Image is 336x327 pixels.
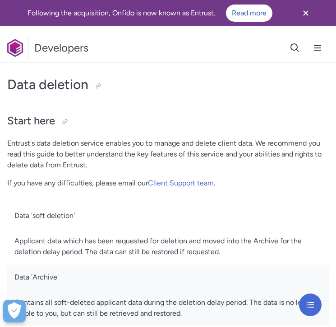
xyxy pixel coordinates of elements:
[7,265,329,290] td: Data 'Archive'
[7,138,329,171] p: Entrust's data deletion service enables you to manage and delete client data. We recommend you re...
[11,5,289,22] div: Following the acquisition, Onfido is now known as Entrust.
[226,5,272,22] a: Read more
[299,294,322,316] button: Open navigation menu
[3,300,26,322] button: Open Preferences
[7,178,329,189] p: If you have any difficulties, please email our .
[290,43,300,53] svg: Open search button
[7,203,329,228] td: Data 'soft deletion'
[305,299,316,310] svg: Open navigation menu
[312,43,323,53] svg: Open navigation menu button
[7,39,23,57] img: Onfido Logo
[148,179,214,187] a: Client Support team
[300,8,311,19] svg: Close banner
[306,37,329,59] button: Open navigation menu button
[7,290,329,326] td: Contains all soft-deleted applicant data during the deletion delay period. The data is no longer ...
[284,37,306,59] button: Open search button
[7,228,329,265] td: Applicant data which has been requested for deletion and moved into the Archive for the deletion ...
[289,2,322,24] button: Close banner
[7,76,329,94] h1: Data deletion
[7,114,329,129] h2: Start here
[3,300,26,322] div: Cookie Preferences
[34,41,88,55] h1: Developers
